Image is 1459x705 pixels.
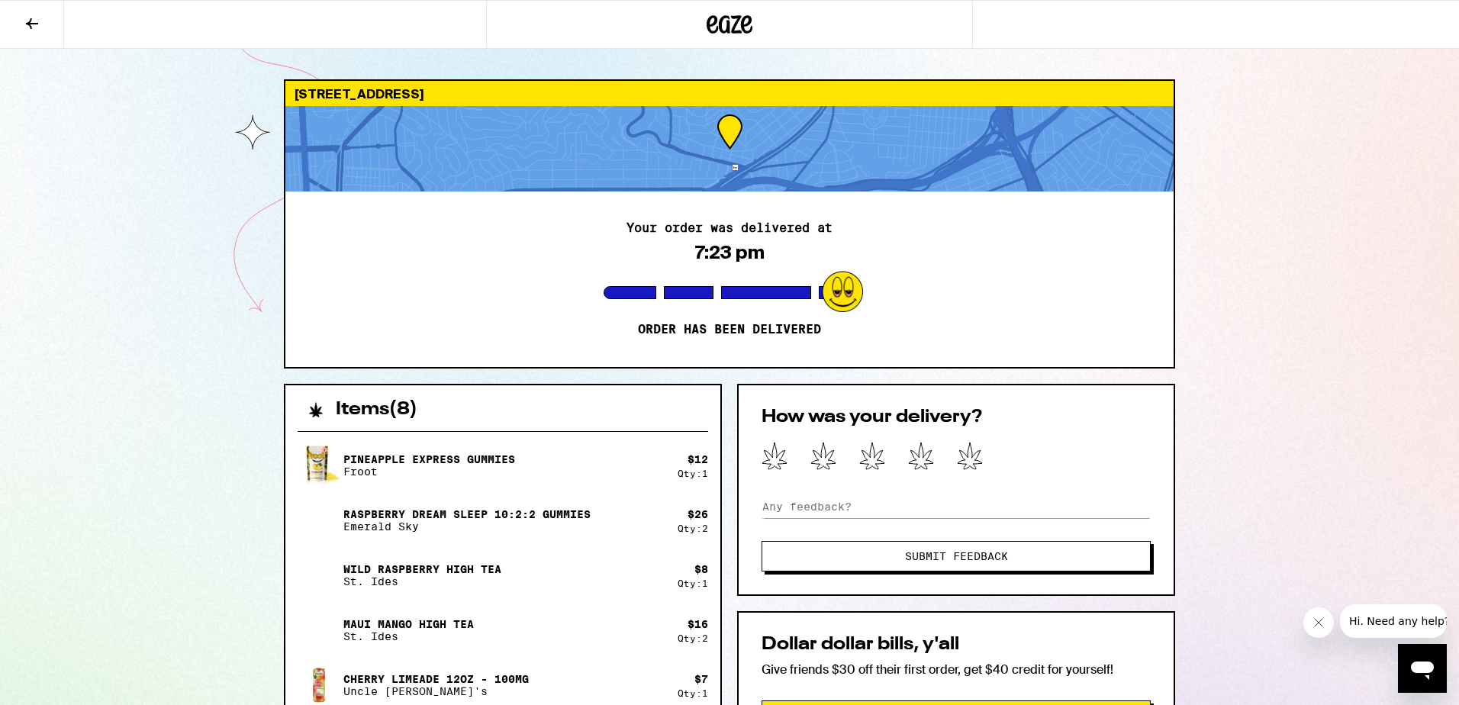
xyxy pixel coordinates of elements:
p: Froot [343,465,515,478]
div: Qty: 2 [678,523,708,533]
p: Uncle [PERSON_NAME]'s [343,685,529,697]
iframe: Message from company [1340,604,1447,638]
div: Qty: 2 [678,633,708,643]
span: Submit Feedback [905,551,1008,562]
p: Raspberry Dream Sleep 10:2:2 Gummies [343,508,591,520]
input: Any feedback? [762,495,1151,518]
p: Give friends $30 off their first order, get $40 credit for yourself! [762,662,1151,678]
img: Wild Raspberry High Tea [298,554,340,597]
iframe: Button to launch messaging window [1398,644,1447,693]
div: $ 16 [688,618,708,630]
h2: Items ( 8 ) [336,401,417,419]
h2: Dollar dollar bills, y'all [762,636,1151,654]
p: Wild Raspberry High Tea [343,563,501,575]
p: Cherry Limeade 12oz - 100mg [343,673,529,685]
p: Emerald Sky [343,520,591,533]
div: $ 12 [688,453,708,465]
div: Qty: 1 [678,688,708,698]
p: Maui Mango High Tea [343,618,474,630]
img: Raspberry Dream Sleep 10:2:2 Gummies [298,499,340,542]
div: 7:23 pm [695,242,765,263]
div: $ 8 [694,563,708,575]
img: Maui Mango High Tea [298,609,340,652]
img: Pineapple Express Gummies [298,445,340,486]
div: $ 7 [694,673,708,685]
span: Hi. Need any help? [9,11,110,23]
p: Pineapple Express Gummies [343,453,515,465]
iframe: Close message [1303,607,1334,638]
h2: Your order was delivered at [626,222,833,234]
p: St. Ides [343,575,501,587]
div: $ 26 [688,508,708,520]
p: St. Ides [343,630,474,642]
h2: How was your delivery? [762,408,1151,427]
p: Order has been delivered [638,322,821,337]
div: Qty: 1 [678,468,708,478]
button: Submit Feedback [762,541,1151,571]
div: Qty: 1 [678,578,708,588]
div: [STREET_ADDRESS] [285,81,1174,106]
